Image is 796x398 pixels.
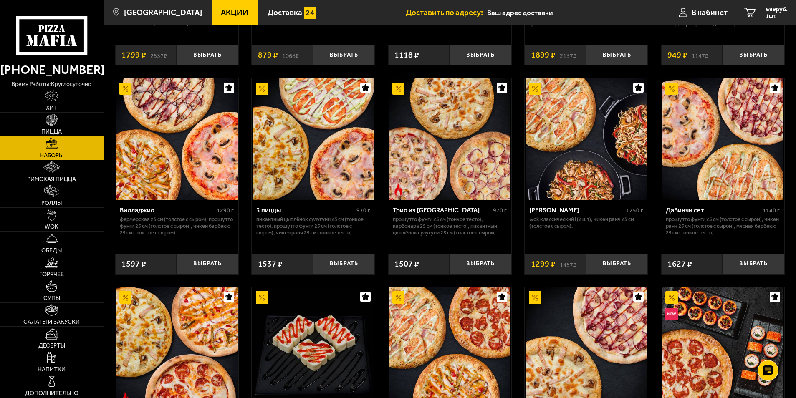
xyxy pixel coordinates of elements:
[666,216,780,236] p: Прошутто Фунги 25 см (толстое с сыром), Чикен Ранч 25 см (толстое с сыром), Мясная Барбекю 25 см ...
[41,248,62,254] span: Обеды
[586,45,648,65] button: Выбрать
[119,291,132,304] img: Акционный
[531,51,556,59] span: 1899 ₽
[450,45,511,65] button: Выбрать
[38,367,66,373] span: Напитки
[116,78,238,200] img: Вилладжио
[667,51,687,59] span: 949 ₽
[626,207,643,214] span: 1250 г
[560,51,576,59] s: 2137 ₽
[39,272,64,277] span: Горячее
[252,78,375,200] a: Акционный3 пиццы
[586,254,648,274] button: Выбрать
[394,260,419,268] span: 1507 ₽
[282,51,299,59] s: 1068 ₽
[662,78,783,200] img: ДаВинчи сет
[150,51,167,59] s: 2537 ₽
[124,8,202,16] span: [GEOGRAPHIC_DATA]
[221,8,248,16] span: Акции
[661,78,784,200] a: АкционныйДаВинчи сет
[256,83,268,95] img: Акционный
[121,260,146,268] span: 1597 ₽
[406,8,487,16] span: Доставить по адресу:
[258,260,283,268] span: 1537 ₽
[493,207,507,214] span: 970 г
[766,7,788,13] span: 699 руб.
[268,8,302,16] span: Доставка
[487,5,646,20] span: Пушкин, Магазейная улица, 14
[487,5,646,20] input: Ваш адрес доставки
[38,343,65,349] span: Десерты
[177,254,238,274] button: Выбрать
[120,206,215,214] div: Вилладжио
[394,51,419,59] span: 1118 ₽
[392,183,405,196] img: Острое блюдо
[27,176,76,182] span: Римская пицца
[766,13,788,18] span: 1 шт.
[763,207,780,214] span: 1140 г
[217,207,234,214] span: 1290 г
[393,216,507,236] p: Прошутто Фунги 25 см (тонкое тесто), Карбонара 25 см (тонкое тесто), Пикантный цыплёнок сулугуни ...
[450,254,511,274] button: Выбрать
[389,78,510,200] img: Трио из Рио
[665,308,678,320] img: Новинка
[667,260,692,268] span: 1627 ₽
[43,295,60,301] span: Супы
[560,260,576,268] s: 1457 ₽
[23,319,80,325] span: Салаты и закуски
[392,291,405,304] img: Акционный
[665,83,678,95] img: Акционный
[121,51,146,59] span: 1799 ₽
[40,153,63,159] span: Наборы
[723,254,784,274] button: Выбрать
[356,207,370,214] span: 970 г
[529,83,541,95] img: Акционный
[525,78,648,200] a: АкционныйВилла Капри
[253,78,374,200] img: 3 пиццы
[723,45,784,65] button: Выбрать
[313,254,375,274] button: Выбрать
[177,45,238,65] button: Выбрать
[313,45,375,65] button: Выбрать
[393,206,491,214] div: Трио из [GEOGRAPHIC_DATA]
[526,78,647,200] img: Вилла Капри
[529,291,541,304] img: Акционный
[692,8,728,16] span: В кабинет
[392,83,405,95] img: Акционный
[665,291,678,304] img: Акционный
[692,51,708,59] s: 1147 ₽
[256,206,354,214] div: 3 пиццы
[256,291,268,304] img: Акционный
[120,216,234,236] p: Фермерская 25 см (толстое с сыром), Прошутто Фунги 25 см (толстое с сыром), Чикен Барбекю 25 см (...
[531,260,556,268] span: 1299 ₽
[256,216,370,236] p: Пикантный цыплёнок сулугуни 25 см (тонкое тесто), Прошутто Фунги 25 см (толстое с сыром), Чикен Р...
[46,105,58,111] span: Хит
[45,224,58,230] span: WOK
[258,51,278,59] span: 879 ₽
[119,83,132,95] img: Акционный
[115,78,238,200] a: АкционныйВилладжио
[388,78,511,200] a: АкционныйОстрое блюдоТрио из Рио
[25,390,78,396] span: Дополнительно
[666,206,761,214] div: ДаВинчи сет
[41,200,62,206] span: Роллы
[41,129,62,135] span: Пицца
[304,7,316,19] img: 15daf4d41897b9f0e9f617042186c801.svg
[529,216,643,229] p: Wok классический L (2 шт), Чикен Ранч 25 см (толстое с сыром).
[529,206,624,214] div: [PERSON_NAME]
